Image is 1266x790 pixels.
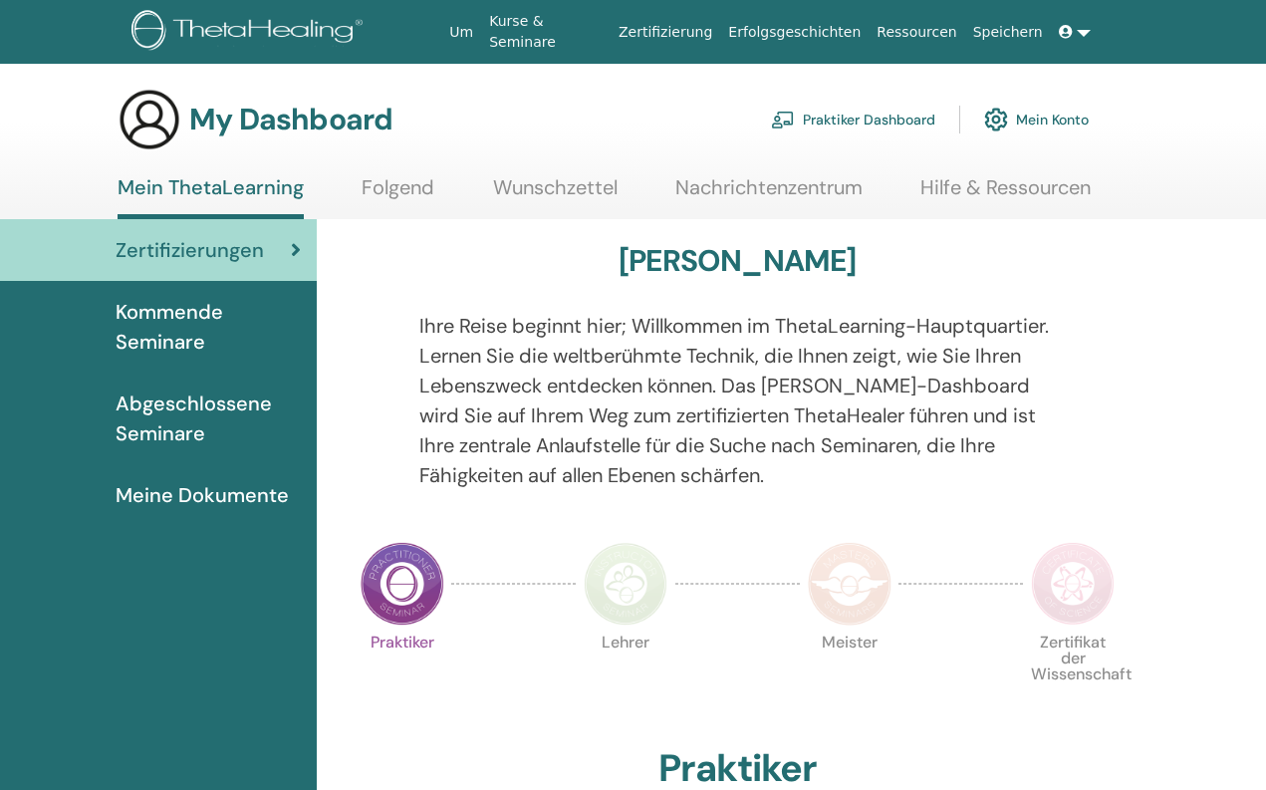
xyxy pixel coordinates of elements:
[493,175,618,214] a: Wunschzettel
[1031,635,1115,718] p: Zertifikat der Wissenschaft
[481,3,611,61] a: Kurse & Seminare
[116,297,301,357] span: Kommende Seminare
[869,14,964,51] a: Ressourcen
[441,14,481,51] a: Um
[118,175,304,219] a: Mein ThetaLearning
[131,10,370,55] img: logo.png
[584,635,667,718] p: Lehrer
[984,98,1089,141] a: Mein Konto
[808,542,891,626] img: Master
[965,14,1051,51] a: Speichern
[116,480,289,510] span: Meine Dokumente
[611,14,720,51] a: Zertifizierung
[1031,542,1115,626] img: Certificate of Science
[116,389,301,448] span: Abgeschlossene Seminare
[584,542,667,626] img: Instructor
[361,635,444,718] p: Praktiker
[619,243,857,279] h3: [PERSON_NAME]
[771,111,795,129] img: chalkboard-teacher.svg
[984,103,1008,136] img: cog.svg
[362,175,434,214] a: Folgend
[116,235,264,265] span: Zertifizierungen
[808,635,891,718] p: Meister
[675,175,863,214] a: Nachrichtenzentrum
[361,542,444,626] img: Practitioner
[771,98,935,141] a: Praktiker Dashboard
[118,88,181,151] img: generic-user-icon.jpg
[189,102,392,137] h3: My Dashboard
[920,175,1091,214] a: Hilfe & Ressourcen
[720,14,869,51] a: Erfolgsgeschichten
[419,311,1056,490] p: Ihre Reise beginnt hier; Willkommen im ThetaLearning-Hauptquartier. Lernen Sie die weltberühmte T...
